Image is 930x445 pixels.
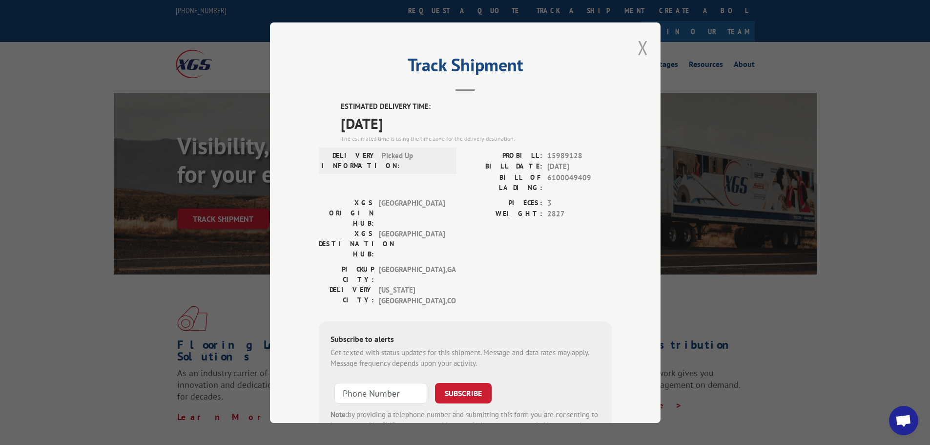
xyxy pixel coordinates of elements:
[331,409,348,419] strong: Note:
[319,284,374,306] label: DELIVERY CITY:
[547,209,612,220] span: 2827
[322,150,377,170] label: DELIVERY INFORMATION:
[331,347,600,369] div: Get texted with status updates for this shipment. Message and data rates may apply. Message frequ...
[465,150,542,161] label: PROBILL:
[547,150,612,161] span: 15989128
[547,197,612,209] span: 3
[547,161,612,172] span: [DATE]
[319,264,374,284] label: PICKUP CITY:
[638,35,648,61] button: Close modal
[334,382,427,403] input: Phone Number
[331,333,600,347] div: Subscribe to alerts
[435,382,492,403] button: SUBSCRIBE
[465,209,542,220] label: WEIGHT:
[547,172,612,192] span: 6100049409
[341,112,612,134] span: [DATE]
[379,264,445,284] span: [GEOGRAPHIC_DATA] , GA
[341,101,612,112] label: ESTIMATED DELIVERY TIME:
[465,172,542,192] label: BILL OF LADING:
[379,197,445,228] span: [GEOGRAPHIC_DATA]
[319,58,612,77] h2: Track Shipment
[331,409,600,442] div: by providing a telephone number and submitting this form you are consenting to be contacted by SM...
[319,228,374,259] label: XGS DESTINATION HUB:
[379,228,445,259] span: [GEOGRAPHIC_DATA]
[889,406,918,435] div: Open chat
[382,150,448,170] span: Picked Up
[341,134,612,143] div: The estimated time is using the time zone for the delivery destination.
[379,284,445,306] span: [US_STATE][GEOGRAPHIC_DATA] , CO
[465,161,542,172] label: BILL DATE:
[465,197,542,209] label: PIECES:
[319,197,374,228] label: XGS ORIGIN HUB:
